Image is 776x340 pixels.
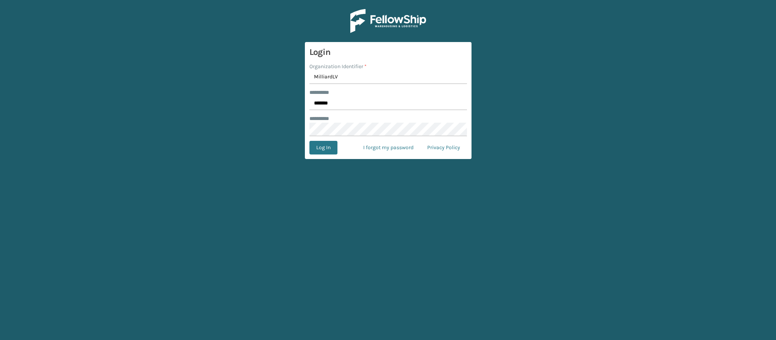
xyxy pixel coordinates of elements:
a: Privacy Policy [420,141,467,154]
label: Organization Identifier [309,62,367,70]
a: I forgot my password [356,141,420,154]
img: Logo [350,9,426,33]
button: Log In [309,141,337,154]
h3: Login [309,47,467,58]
